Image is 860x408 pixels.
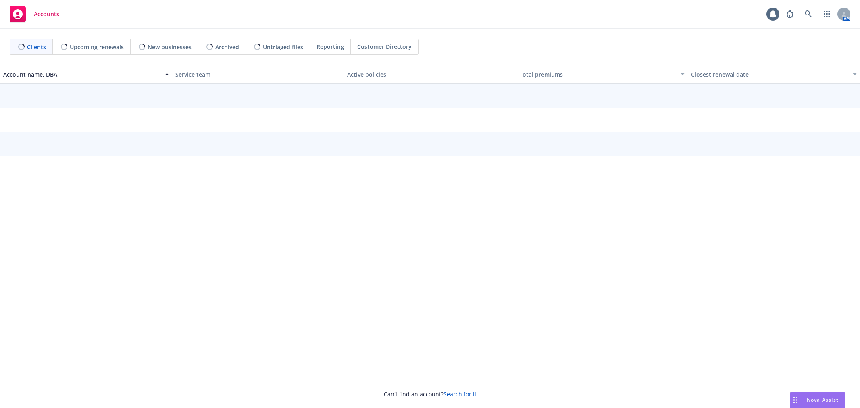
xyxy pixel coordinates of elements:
div: Closest renewal date [691,70,848,79]
span: Clients [27,43,46,51]
a: Search [800,6,816,22]
div: Total premiums [519,70,676,79]
div: Drag to move [790,392,800,408]
div: Account name, DBA [3,70,160,79]
div: Active policies [347,70,513,79]
span: New businesses [148,43,192,51]
button: Service team [172,65,344,84]
span: Untriaged files [263,43,303,51]
a: Accounts [6,3,62,25]
span: Upcoming renewals [70,43,124,51]
span: Can't find an account? [384,390,477,398]
span: Accounts [34,11,59,17]
span: Customer Directory [357,42,412,51]
span: Archived [215,43,239,51]
button: Nova Assist [790,392,845,408]
a: Switch app [819,6,835,22]
span: Nova Assist [807,396,839,403]
a: Search for it [444,390,477,398]
span: Reporting [317,42,344,51]
button: Active policies [344,65,516,84]
div: Service team [175,70,341,79]
button: Closest renewal date [688,65,860,84]
button: Total premiums [516,65,688,84]
a: Report a Bug [782,6,798,22]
